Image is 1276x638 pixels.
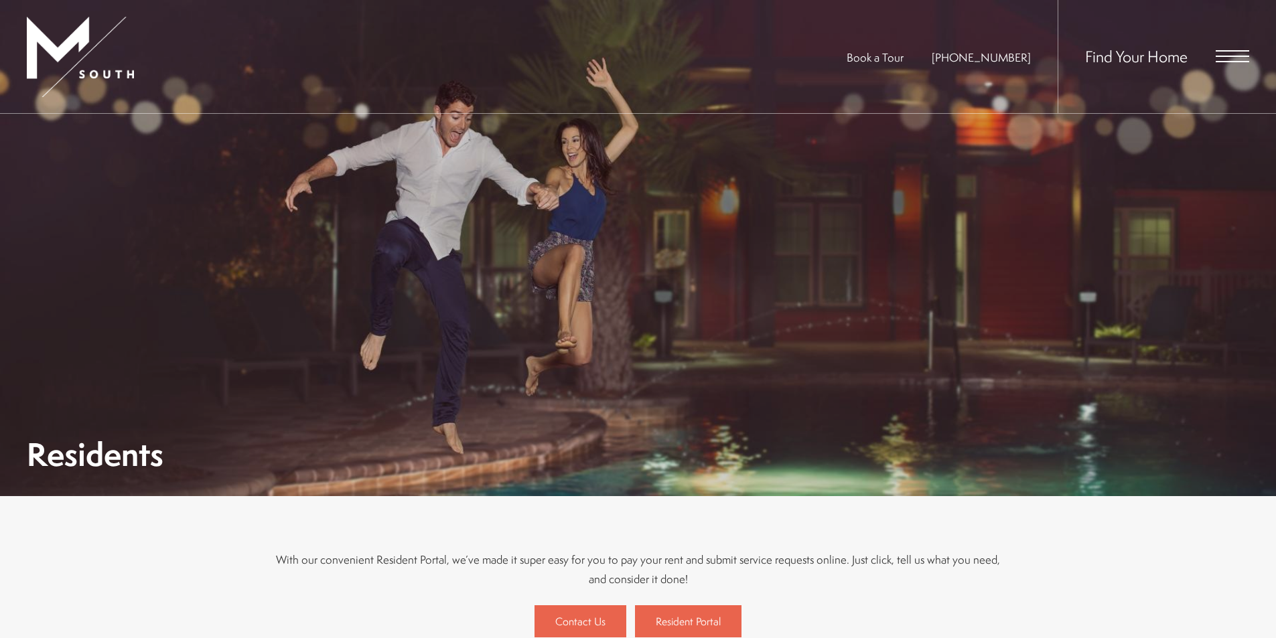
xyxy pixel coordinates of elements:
[635,605,741,637] a: Resident Portal
[1216,50,1249,62] button: Open Menu
[1085,46,1188,67] a: Find Your Home
[27,439,163,469] h1: Residents
[656,614,721,629] span: Resident Portal
[847,50,904,65] a: Book a Tour
[932,50,1031,65] span: [PHONE_NUMBER]
[535,605,626,637] a: Contact Us
[555,614,606,629] span: Contact Us
[270,550,1007,588] p: With our convenient Resident Portal, we’ve made it super easy for you to pay your rent and submit...
[27,17,134,97] img: MSouth
[932,50,1031,65] a: Call Us at 813-570-8014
